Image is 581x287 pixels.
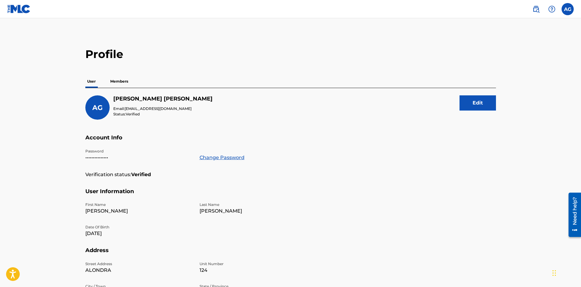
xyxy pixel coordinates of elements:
p: Password [85,149,192,154]
h2: Profile [85,47,496,61]
p: First Name [85,202,192,207]
a: Public Search [530,3,542,15]
h5: User Information [85,188,496,202]
h5: Address [85,247,496,261]
div: User Menu [562,3,574,15]
p: Street Address [85,261,192,267]
p: Date Of Birth [85,224,192,230]
p: Unit Number [200,261,306,267]
div: Help [546,3,558,15]
p: 124 [200,267,306,274]
div: Arrastrar [552,264,556,282]
p: Status: [113,111,213,117]
iframe: Chat Widget [551,258,581,287]
span: [EMAIL_ADDRESS][DOMAIN_NAME] [125,106,192,111]
div: Widget de chat [551,258,581,287]
p: [PERSON_NAME] [200,207,306,215]
h5: ALEJANDRA GARZA CANTU [113,95,213,102]
p: ALONDRA [85,267,192,274]
strong: Verified [131,171,151,178]
h5: Account Info [85,134,496,149]
a: Change Password [200,154,244,161]
img: MLC Logo [7,5,31,13]
button: Edit [460,95,496,111]
img: search [532,5,540,13]
span: AG [92,104,103,112]
img: help [548,5,555,13]
p: User [85,75,97,88]
p: Email: [113,106,213,111]
span: Verified [126,112,140,116]
p: [PERSON_NAME] [85,207,192,215]
iframe: Resource Center [564,190,581,239]
p: Verification status: [85,171,131,178]
p: ••••••••••••••• [85,154,192,161]
p: Members [108,75,130,88]
p: [DATE] [85,230,192,237]
p: Last Name [200,202,306,207]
